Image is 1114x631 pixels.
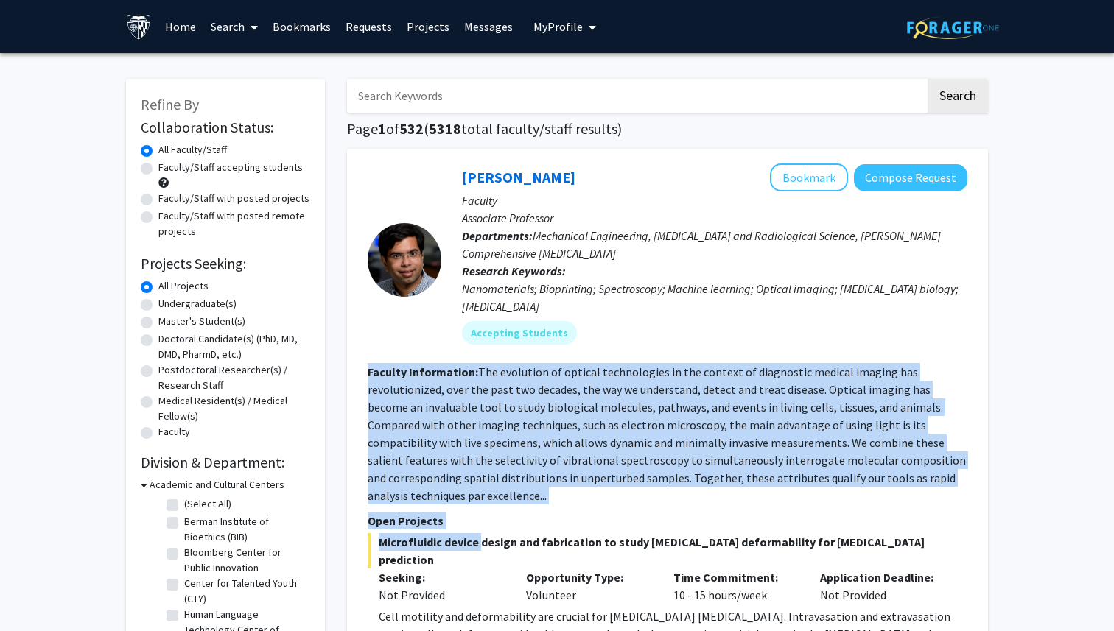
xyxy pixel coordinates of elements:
[158,160,303,175] label: Faculty/Staff accepting students
[158,362,310,393] label: Postdoctoral Researcher(s) / Research Staff
[184,496,231,512] label: (Select All)
[515,568,662,604] div: Volunteer
[820,568,945,586] p: Application Deadline:
[368,512,967,529] p: Open Projects
[150,477,284,493] h3: Academic and Cultural Centers
[141,119,310,136] h2: Collaboration Status:
[462,228,941,261] span: Mechanical Engineering, [MEDICAL_DATA] and Radiological Science, [PERSON_NAME] Comprehensive [MED...
[158,208,310,239] label: Faculty/Staff with posted remote projects
[184,545,306,576] label: Bloomberg Center for Public Innovation
[338,1,399,52] a: Requests
[158,424,190,440] label: Faculty
[462,264,566,278] b: Research Keywords:
[379,586,504,604] div: Not Provided
[378,119,386,138] span: 1
[809,568,956,604] div: Not Provided
[158,296,237,311] label: Undergraduate(s)
[158,331,310,362] label: Doctoral Candidate(s) (PhD, MD, DMD, PharmD, etc.)
[141,454,310,471] h2: Division & Department:
[399,1,457,52] a: Projects
[158,393,310,424] label: Medical Resident(s) / Medical Fellow(s)
[126,14,152,40] img: Johns Hopkins University Logo
[368,364,966,503] fg-read-more: The evolution of optical technologies in the context of diagnostic medical imaging has revolution...
[462,280,967,315] div: Nanomaterials; Bioprinting; Spectroscopy; Machine learning; Optical imaging; [MEDICAL_DATA] biolo...
[158,314,245,329] label: Master's Student(s)
[533,19,583,34] span: My Profile
[462,168,575,186] a: [PERSON_NAME]
[379,568,504,586] p: Seeking:
[141,95,199,113] span: Refine By
[184,514,306,545] label: Berman Institute of Bioethics (BIB)
[347,120,988,138] h1: Page of ( total faculty/staff results)
[770,163,848,191] button: Add Ishan Barman to Bookmarks
[429,119,461,138] span: 5318
[158,278,209,294] label: All Projects
[399,119,424,138] span: 532
[928,79,988,113] button: Search
[462,209,967,227] p: Associate Professor
[662,568,810,604] div: 10 - 15 hours/week
[907,16,999,39] img: ForagerOne Logo
[368,533,967,568] span: Microfluidic device design and fabrication to study [MEDICAL_DATA] deformability for [MEDICAL_DAT...
[265,1,338,52] a: Bookmarks
[462,191,967,209] p: Faculty
[457,1,520,52] a: Messages
[854,164,967,191] button: Compose Request to Ishan Barman
[462,228,533,243] b: Departments:
[462,321,577,345] mat-chip: Accepting Students
[158,1,203,52] a: Home
[141,255,310,272] h2: Projects Seeking:
[526,568,651,586] p: Opportunity Type:
[673,568,799,586] p: Time Commitment:
[158,191,309,206] label: Faculty/Staff with posted projects
[184,576,306,607] label: Center for Talented Youth (CTY)
[11,565,63,620] iframe: Chat
[347,79,925,113] input: Search Keywords
[158,142,227,158] label: All Faculty/Staff
[203,1,265,52] a: Search
[368,364,478,379] b: Faculty Information:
